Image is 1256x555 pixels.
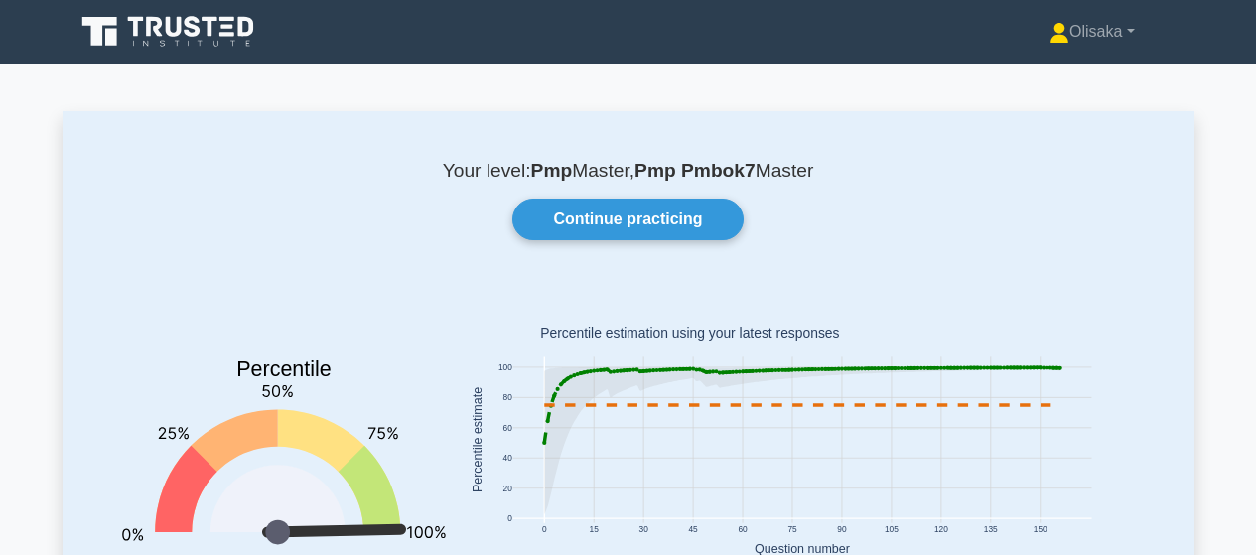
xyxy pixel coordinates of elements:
[589,524,599,534] text: 15
[688,524,698,534] text: 45
[983,524,997,534] text: 135
[110,159,1147,183] p: Your level: Master, Master
[497,362,511,372] text: 100
[502,423,512,433] text: 60
[236,357,332,381] text: Percentile
[634,160,756,181] b: Pmp Pmbok7
[933,524,947,534] text: 120
[1002,12,1182,52] a: Olisaka
[1033,524,1047,534] text: 150
[787,524,797,534] text: 75
[502,454,512,464] text: 40
[837,524,847,534] text: 90
[502,393,512,403] text: 80
[540,326,839,342] text: Percentile estimation using your latest responses
[507,513,512,523] text: 0
[738,524,748,534] text: 60
[512,199,743,240] a: Continue practicing
[502,484,512,493] text: 20
[531,160,573,181] b: Pmp
[638,524,648,534] text: 30
[884,524,898,534] text: 105
[471,387,485,492] text: Percentile estimate
[541,524,546,534] text: 0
